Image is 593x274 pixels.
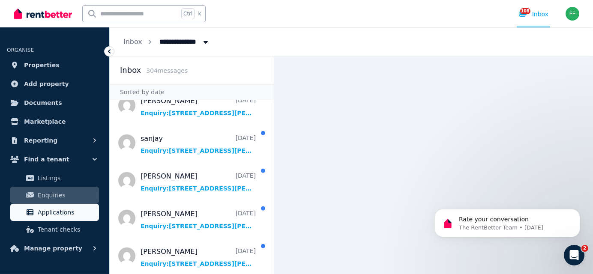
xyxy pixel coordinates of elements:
[10,221,99,238] a: Tenant checks
[7,75,102,92] a: Add property
[422,191,593,251] iframe: Intercom notifications message
[24,60,60,70] span: Properties
[24,98,62,108] span: Documents
[38,173,96,183] span: Listings
[181,8,195,19] span: Ctrl
[7,132,102,149] button: Reporting
[7,240,102,257] button: Manage property
[141,209,256,230] a: [PERSON_NAME][DATE]Enquiry:[STREET_ADDRESS][PERSON_NAME].
[141,247,256,268] a: [PERSON_NAME][DATE]Enquiry:[STREET_ADDRESS][PERSON_NAME].
[7,57,102,74] a: Properties
[518,10,548,18] div: Inbox
[38,207,96,217] span: Applications
[24,243,82,253] span: Manage property
[38,224,96,235] span: Tenant checks
[141,134,256,155] a: sanjay[DATE]Enquiry:[STREET_ADDRESS][PERSON_NAME].
[7,94,102,111] a: Documents
[7,113,102,130] a: Marketplace
[7,47,34,53] span: ORGANISE
[110,84,274,100] div: Sorted by date
[581,245,588,252] span: 2
[10,187,99,204] a: Enquiries
[141,171,256,193] a: [PERSON_NAME][DATE]Enquiry:[STREET_ADDRESS][PERSON_NAME].
[123,38,142,46] a: Inbox
[7,151,102,168] button: Find a tenant
[24,154,69,164] span: Find a tenant
[24,79,69,89] span: Add property
[110,100,274,274] nav: Message list
[566,7,579,21] img: Frank frank@northwardrentals.com.au
[146,67,188,74] span: 304 message s
[520,8,530,14] span: 108
[38,190,96,200] span: Enquiries
[120,64,141,76] h2: Inbox
[564,245,584,265] iframe: Intercom live chat
[198,10,201,17] span: k
[24,116,66,127] span: Marketplace
[141,96,256,117] a: [PERSON_NAME][DATE]Enquiry:[STREET_ADDRESS][PERSON_NAME].
[10,170,99,187] a: Listings
[10,204,99,221] a: Applications
[24,135,57,146] span: Reporting
[110,27,224,57] nav: Breadcrumb
[14,7,72,20] img: RentBetter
